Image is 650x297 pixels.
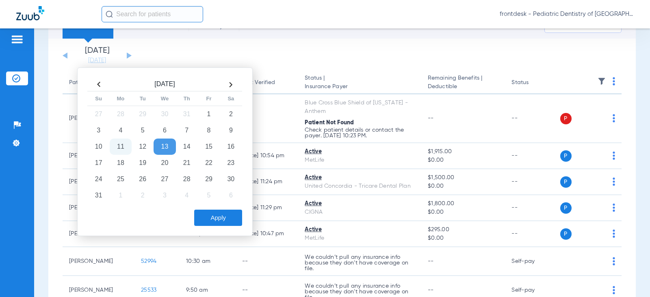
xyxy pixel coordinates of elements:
[69,78,128,87] div: Patient Name
[305,254,415,271] p: We couldn’t pull any insurance info because they don’t have coverage on file.
[500,10,634,18] span: frontdesk - Pediatric Dentistry of [GEOGRAPHIC_DATA][US_STATE] (WR)
[594,152,602,160] img: x.svg
[428,199,498,208] span: $1,800.00
[560,228,572,240] span: P
[505,72,560,94] th: Status
[421,72,505,94] th: Remaining Benefits |
[428,258,434,264] span: --
[428,225,498,234] span: $295.00
[609,258,650,297] iframe: Chat Widget
[428,156,498,165] span: $0.00
[298,72,421,94] th: Status |
[505,169,560,195] td: --
[428,147,498,156] span: $1,915.00
[11,35,24,44] img: hamburger-icon
[305,127,415,139] p: Check patient details or contact the payer. [DATE] 10:23 PM.
[180,247,236,276] td: 10:30 AM
[505,247,560,276] td: Self-pay
[560,150,572,162] span: P
[73,56,121,65] a: [DATE]
[305,225,415,234] div: Active
[236,94,299,143] td: --
[428,182,498,191] span: $0.00
[236,221,299,247] td: [DATE] 10:47 PM
[428,287,434,293] span: --
[305,82,415,91] span: Insurance Payer
[594,178,602,186] img: x.svg
[505,94,560,143] td: --
[194,210,242,226] button: Apply
[560,176,572,188] span: P
[305,208,415,217] div: CIGNA
[236,143,299,169] td: [DATE] 10:54 PM
[613,152,615,160] img: group-dot-blue.svg
[613,77,615,85] img: group-dot-blue.svg
[305,182,415,191] div: United Concordia - Tricare Dental Plan
[63,247,134,276] td: [PERSON_NAME]
[102,6,203,22] input: Search for patients
[613,257,615,265] img: group-dot-blue.svg
[505,195,560,221] td: --
[560,113,572,124] span: P
[305,99,415,116] div: Blue Cross Blue Shield of [US_STATE] - Anthem
[428,115,434,121] span: --
[598,77,606,85] img: filter.svg
[428,234,498,243] span: $0.00
[613,204,615,212] img: group-dot-blue.svg
[242,78,292,87] div: Last Verified
[305,156,415,165] div: MetLife
[69,78,105,87] div: Patient Name
[428,173,498,182] span: $1,500.00
[305,147,415,156] div: Active
[594,230,602,238] img: x.svg
[16,6,44,20] img: Zuub Logo
[594,114,602,122] img: x.svg
[613,114,615,122] img: group-dot-blue.svg
[594,286,602,294] img: x.svg
[594,204,602,212] img: x.svg
[305,199,415,208] div: Active
[505,221,560,247] td: --
[428,82,498,91] span: Deductible
[236,195,299,221] td: [DATE] 11:29 PM
[242,78,275,87] div: Last Verified
[305,120,354,126] span: Patient Not Found
[141,287,156,293] span: 25533
[141,258,156,264] span: 52994
[613,178,615,186] img: group-dot-blue.svg
[73,47,121,65] li: [DATE]
[305,234,415,243] div: MetLife
[505,143,560,169] td: --
[236,247,299,276] td: --
[110,78,220,91] th: [DATE]
[613,230,615,238] img: group-dot-blue.svg
[106,11,113,18] img: Search Icon
[236,169,299,195] td: [DATE] 11:24 PM
[428,208,498,217] span: $0.00
[305,173,415,182] div: Active
[594,257,602,265] img: x.svg
[560,202,572,214] span: P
